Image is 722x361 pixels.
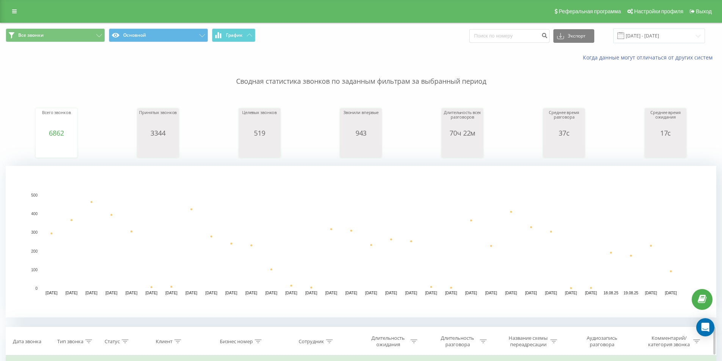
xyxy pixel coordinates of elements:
text: [DATE] [565,291,577,295]
text: [DATE] [66,291,78,295]
text: [DATE] [185,291,197,295]
text: [DATE] [645,291,657,295]
text: [DATE] [305,291,317,295]
text: [DATE] [445,291,457,295]
text: 300 [31,231,38,235]
div: Целевых звонков [241,110,279,129]
div: Длительность всех разговоров [443,110,481,129]
p: Сводная статистика звонков по заданным фильтрам за выбранный период [6,61,716,86]
text: [DATE] [165,291,177,295]
svg: A chart. [443,137,481,159]
span: Выход [696,8,712,14]
svg: A chart. [6,166,716,317]
text: [DATE] [86,291,98,295]
svg: A chart. [342,137,380,159]
div: Клиент [156,338,172,345]
text: 200 [31,249,38,253]
text: [DATE] [425,291,437,295]
button: Все звонки [6,28,105,42]
text: [DATE] [226,291,238,295]
div: Бизнес номер [220,338,253,345]
text: [DATE] [585,291,597,295]
input: Поиск по номеру [469,29,550,43]
span: График [226,33,243,38]
div: Звонили впервые [342,110,380,129]
div: Название схемы переадресации [508,335,548,348]
text: [DATE] [365,291,377,295]
div: Open Intercom Messenger [696,318,714,336]
div: Длительность ожидания [368,335,409,348]
button: Основной [109,28,208,42]
div: Сотрудник [299,338,324,345]
span: Все звонки [18,32,44,38]
div: 943 [342,129,380,137]
svg: A chart. [38,137,75,159]
text: 19.08.25 [623,291,638,295]
div: Дата звонка [13,338,41,345]
text: [DATE] [485,291,497,295]
text: 400 [31,212,38,216]
div: Среднее время разговора [545,110,583,129]
text: [DATE] [505,291,517,295]
text: [DATE] [345,291,357,295]
div: Тип звонка [57,338,83,345]
text: [DATE] [125,291,138,295]
text: [DATE] [285,291,298,295]
text: [DATE] [205,291,218,295]
svg: A chart. [647,137,684,159]
text: [DATE] [405,291,417,295]
a: Когда данные могут отличаться от других систем [583,54,716,61]
text: [DATE] [465,291,477,295]
div: 70ч 22м [443,129,481,137]
text: [DATE] [245,291,257,295]
button: Экспорт [553,29,594,43]
text: [DATE] [105,291,117,295]
div: Комментарий/категория звонка [647,335,691,348]
text: [DATE] [545,291,557,295]
text: 500 [31,193,38,197]
text: 0 [35,286,38,291]
text: 18.08.25 [604,291,619,295]
div: Аудиозапись разговора [577,335,626,348]
div: Всего звонков [38,110,75,129]
div: 519 [241,129,279,137]
text: [DATE] [45,291,58,295]
div: Длительность разговора [437,335,478,348]
text: [DATE] [325,291,337,295]
button: График [212,28,255,42]
span: Настройки профиля [634,8,683,14]
div: 3344 [139,129,177,137]
text: [DATE] [265,291,277,295]
div: Среднее время ожидания [647,110,684,129]
div: Статус [105,338,120,345]
svg: A chart. [545,137,583,159]
svg: A chart. [139,137,177,159]
div: Принятых звонков [139,110,177,129]
div: 6862 [38,129,75,137]
svg: A chart. [241,137,279,159]
text: [DATE] [146,291,158,295]
text: [DATE] [665,291,677,295]
div: 37с [545,129,583,137]
span: Реферальная программа [559,8,621,14]
div: 17с [647,129,684,137]
text: [DATE] [525,291,537,295]
text: [DATE] [385,291,397,295]
text: 100 [31,268,38,272]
